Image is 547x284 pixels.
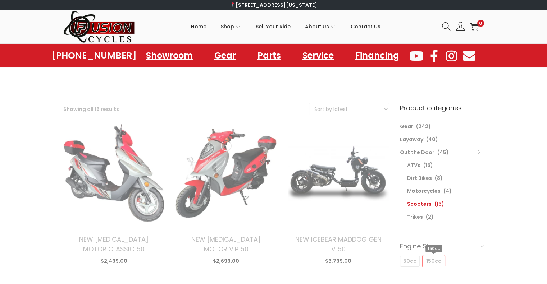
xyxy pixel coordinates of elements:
a: [STREET_ADDRESS][US_STATE] [230,1,317,9]
a: Gear [400,123,413,130]
span: Home [191,18,206,36]
nav: Menu [139,47,406,64]
a: Motorcycles [407,187,441,195]
span: (15) [423,162,433,169]
span: (4) [443,187,452,195]
a: Out the Door [400,149,434,156]
a: Service [295,47,341,64]
h6: Product categories [400,103,484,113]
span: Contact Us [351,18,380,36]
a: ATVs [407,162,420,169]
span: Sell Your Ride [256,18,291,36]
a: [PHONE_NUMBER] [52,51,137,61]
a: Parts [250,47,288,64]
span: (16) [434,200,444,208]
a: Gear [207,47,243,64]
a: Sell Your Ride [256,10,291,43]
a: Financing [348,47,406,64]
span: Shop [221,18,234,36]
a: Shop [221,10,241,43]
img: Woostify retina logo [63,10,135,43]
a: Contact Us [351,10,380,43]
a: Home [191,10,206,43]
a: Trikes [407,213,423,220]
a: 0 [470,22,479,31]
span: (2) [426,213,434,220]
img: 📍 [230,2,235,7]
span: (8) [435,174,443,182]
span: About Us [305,18,329,36]
span: (40) [426,136,438,143]
span: (45) [437,149,449,156]
a: Layaway [400,136,423,143]
nav: Primary navigation [135,10,437,43]
a: Dirt Bikes [407,174,432,182]
a: Showroom [139,47,200,64]
a: About Us [305,10,336,43]
span: (242) [416,123,431,130]
a: Scooters [407,200,432,208]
